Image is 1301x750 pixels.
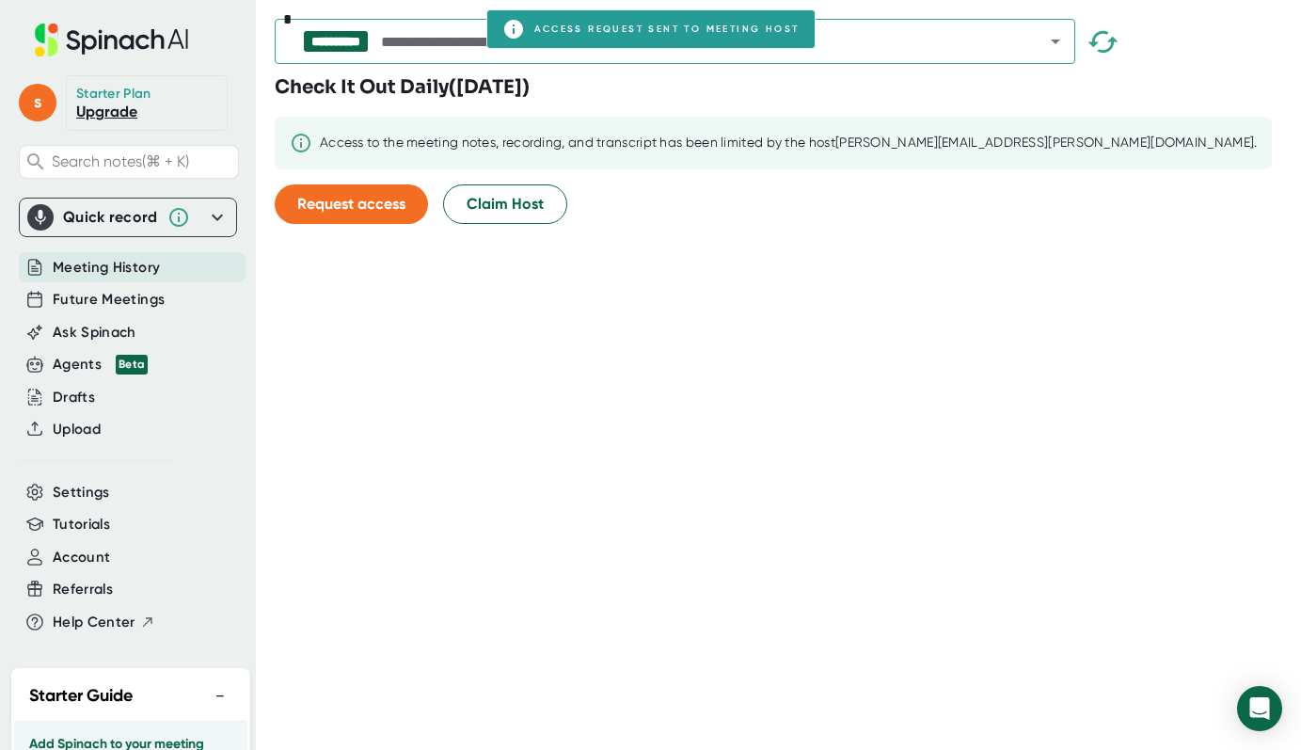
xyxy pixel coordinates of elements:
[116,355,148,375] div: Beta
[467,193,544,215] span: Claim Host
[76,103,137,120] a: Upgrade
[53,482,110,503] button: Settings
[53,257,160,279] button: Meeting History
[52,152,189,170] span: Search notes (⌘ + K)
[27,199,229,236] div: Quick record
[297,195,405,213] span: Request access
[1237,686,1282,731] div: Open Intercom Messenger
[53,579,113,600] button: Referrals
[275,184,428,224] button: Request access
[320,135,1257,152] div: Access to the meeting notes, recording, and transcript has been limited by the host [PERSON_NAME]...
[208,682,232,710] button: −
[53,419,101,440] button: Upload
[53,387,95,408] button: Drafts
[53,354,148,375] button: Agents Beta
[443,184,567,224] button: Claim Host
[29,683,133,709] h2: Starter Guide
[53,289,165,311] button: Future Meetings
[275,73,530,102] h3: Check It Out Daily ( [DATE] )
[1042,28,1069,55] button: Open
[53,612,135,633] span: Help Center
[53,322,136,343] button: Ask Spinach
[53,354,148,375] div: Agents
[76,86,151,103] div: Starter Plan
[53,612,155,633] button: Help Center
[63,208,158,227] div: Quick record
[19,84,56,121] span: s
[53,514,110,535] button: Tutorials
[53,547,110,568] button: Account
